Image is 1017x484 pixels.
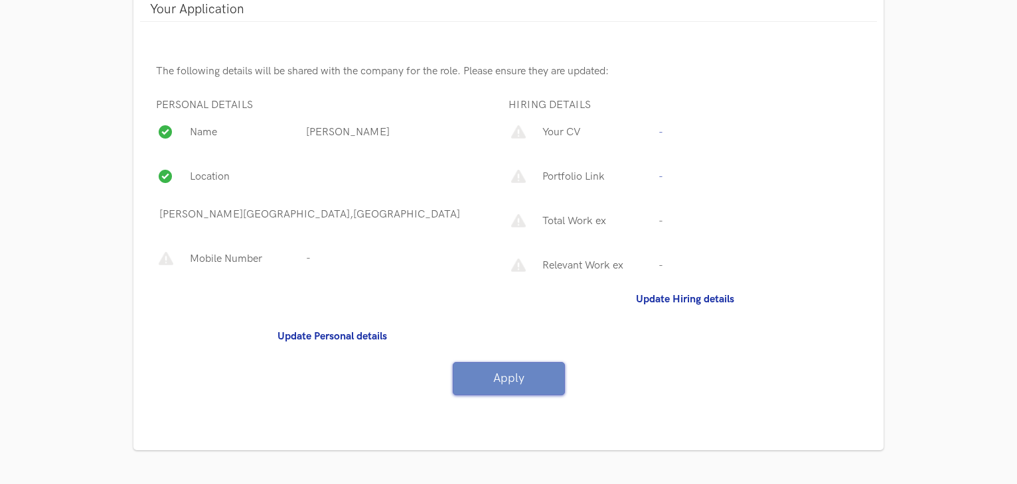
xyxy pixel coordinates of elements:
img: image alt [159,170,172,183]
p: Total Work ex [539,213,655,229]
p: Name [187,124,303,141]
p: [PERSON_NAME] [303,124,390,141]
img: image alt [511,170,526,183]
p: Your CV [539,124,655,141]
p: [PERSON_NAME][GEOGRAPHIC_DATA],[GEOGRAPHIC_DATA] [156,206,460,223]
img: image alt [159,125,172,139]
p: Mobile Number [187,251,303,267]
p: Relevant Work ex [539,257,655,274]
p: - [303,251,311,267]
span: The following details will be shared with the company for the role. Please ensure they are updated: [156,65,609,78]
p: Portfolio Link [539,168,655,185]
p: - [655,257,663,274]
a: Update Personal details [277,330,387,343]
p: - [655,124,663,141]
span: Personal Details [156,99,253,111]
p: Location [187,168,303,185]
img: image alt [159,252,173,265]
span: Hiring Details [508,99,591,111]
p: - [655,213,663,229]
img: image alt [511,125,526,139]
a: Update Hiring details [636,293,734,306]
p: - [655,168,663,185]
img: image alt [511,214,526,227]
img: image alt [511,259,526,272]
button: Apply [453,362,565,395]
